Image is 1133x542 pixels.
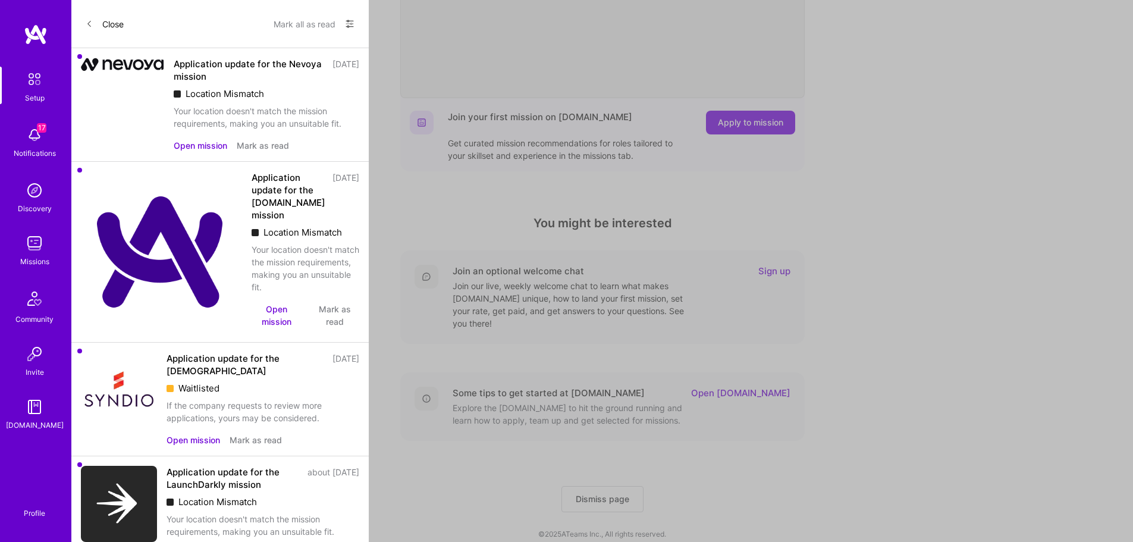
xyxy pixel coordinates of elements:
[167,382,359,394] div: Waitlisted
[81,58,164,71] img: Company Logo
[274,14,335,33] button: Mark all as read
[174,87,359,100] div: Location Mismatch
[20,284,49,313] img: Community
[20,255,49,268] div: Missions
[167,496,359,508] div: Location Mismatch
[15,313,54,325] div: Community
[167,434,220,446] button: Open mission
[23,178,46,202] img: discovery
[174,58,325,83] div: Application update for the Nevoya mission
[81,466,157,542] img: Company Logo
[26,366,44,378] div: Invite
[23,342,46,366] img: Invite
[252,171,325,221] div: Application update for the [DOMAIN_NAME] mission
[252,303,301,328] button: Open mission
[167,513,359,538] div: Your location doesn't match the mission requirements, making you an unsuitable fit.
[20,494,49,518] a: Profile
[174,139,227,152] button: Open mission
[14,147,56,159] div: Notifications
[174,105,359,130] div: Your location doesn't match the mission requirements, making you an unsuitable fit.
[237,139,289,152] button: Mark as read
[310,303,359,328] button: Mark as read
[24,507,45,518] div: Profile
[81,352,157,428] img: Company Logo
[25,92,45,104] div: Setup
[332,171,359,221] div: [DATE]
[23,123,46,147] img: bell
[6,419,64,431] div: [DOMAIN_NAME]
[24,24,48,45] img: logo
[252,226,359,239] div: Location Mismatch
[22,67,47,92] img: setup
[37,123,46,133] span: 17
[252,243,359,293] div: Your location doesn't match the mission requirements, making you an unsuitable fit.
[86,14,124,33] button: Close
[167,399,359,424] div: If the company requests to review more applications, yours may be considered.
[81,171,242,333] img: Company Logo
[230,434,282,446] button: Mark as read
[332,352,359,377] div: [DATE]
[167,466,300,491] div: Application update for the LaunchDarkly mission
[23,395,46,419] img: guide book
[23,231,46,255] img: teamwork
[167,352,325,377] div: Application update for the [DEMOGRAPHIC_DATA]
[332,58,359,83] div: [DATE]
[307,466,359,491] div: about [DATE]
[18,202,52,215] div: Discovery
